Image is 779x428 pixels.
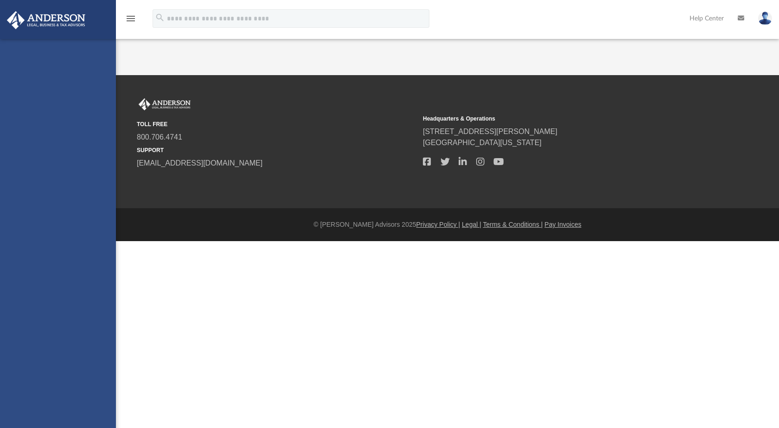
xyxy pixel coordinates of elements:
div: © [PERSON_NAME] Advisors 2025 [116,220,779,230]
i: menu [125,13,136,24]
a: Terms & Conditions | [483,221,543,228]
small: Headquarters & Operations [423,115,702,123]
a: [EMAIL_ADDRESS][DOMAIN_NAME] [137,159,262,167]
img: Anderson Advisors Platinum Portal [4,11,88,29]
a: menu [125,18,136,24]
img: User Pic [758,12,772,25]
a: 800.706.4741 [137,133,182,141]
a: Pay Invoices [544,221,581,228]
a: [STREET_ADDRESS][PERSON_NAME] [423,128,557,135]
small: TOLL FREE [137,120,416,128]
img: Anderson Advisors Platinum Portal [137,98,192,110]
small: SUPPORT [137,146,416,154]
i: search [155,13,165,23]
a: Legal | [462,221,481,228]
a: Privacy Policy | [416,221,460,228]
a: [GEOGRAPHIC_DATA][US_STATE] [423,139,542,147]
